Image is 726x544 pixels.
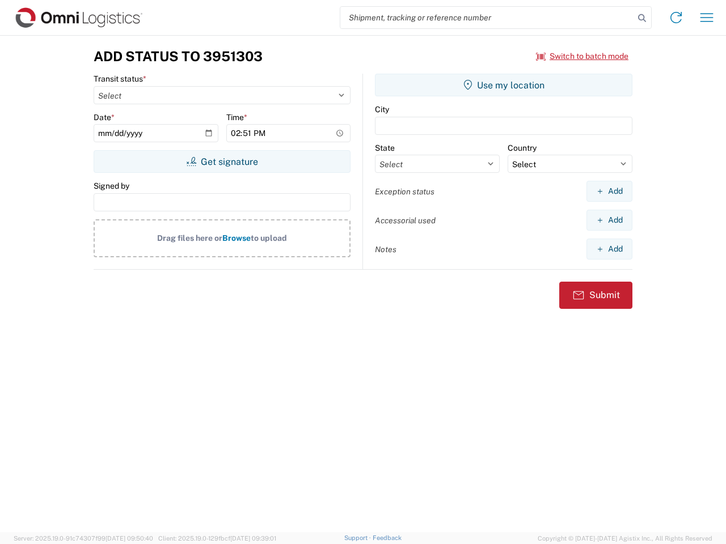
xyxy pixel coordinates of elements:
[105,535,153,542] span: [DATE] 09:50:40
[586,239,632,260] button: Add
[375,104,389,114] label: City
[94,181,129,191] label: Signed by
[222,233,251,243] span: Browse
[586,181,632,202] button: Add
[536,47,628,66] button: Switch to batch mode
[373,534,402,541] a: Feedback
[344,534,373,541] a: Support
[158,535,276,542] span: Client: 2025.19.0-129fbcf
[94,48,263,65] h3: Add Status to 3951303
[538,533,712,543] span: Copyright © [DATE]-[DATE] Agistix Inc., All Rights Reserved
[375,74,632,96] button: Use my location
[375,215,436,226] label: Accessorial used
[94,112,115,122] label: Date
[251,233,287,243] span: to upload
[559,282,632,309] button: Submit
[230,535,276,542] span: [DATE] 09:39:01
[94,74,146,84] label: Transit status
[340,7,634,28] input: Shipment, tracking or reference number
[375,143,395,153] label: State
[14,535,153,542] span: Server: 2025.19.0-91c74307f99
[508,143,537,153] label: Country
[375,244,396,254] label: Notes
[157,233,222,243] span: Drag files here or
[94,150,351,173] button: Get signature
[375,186,434,197] label: Exception status
[586,210,632,231] button: Add
[226,112,247,122] label: Time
